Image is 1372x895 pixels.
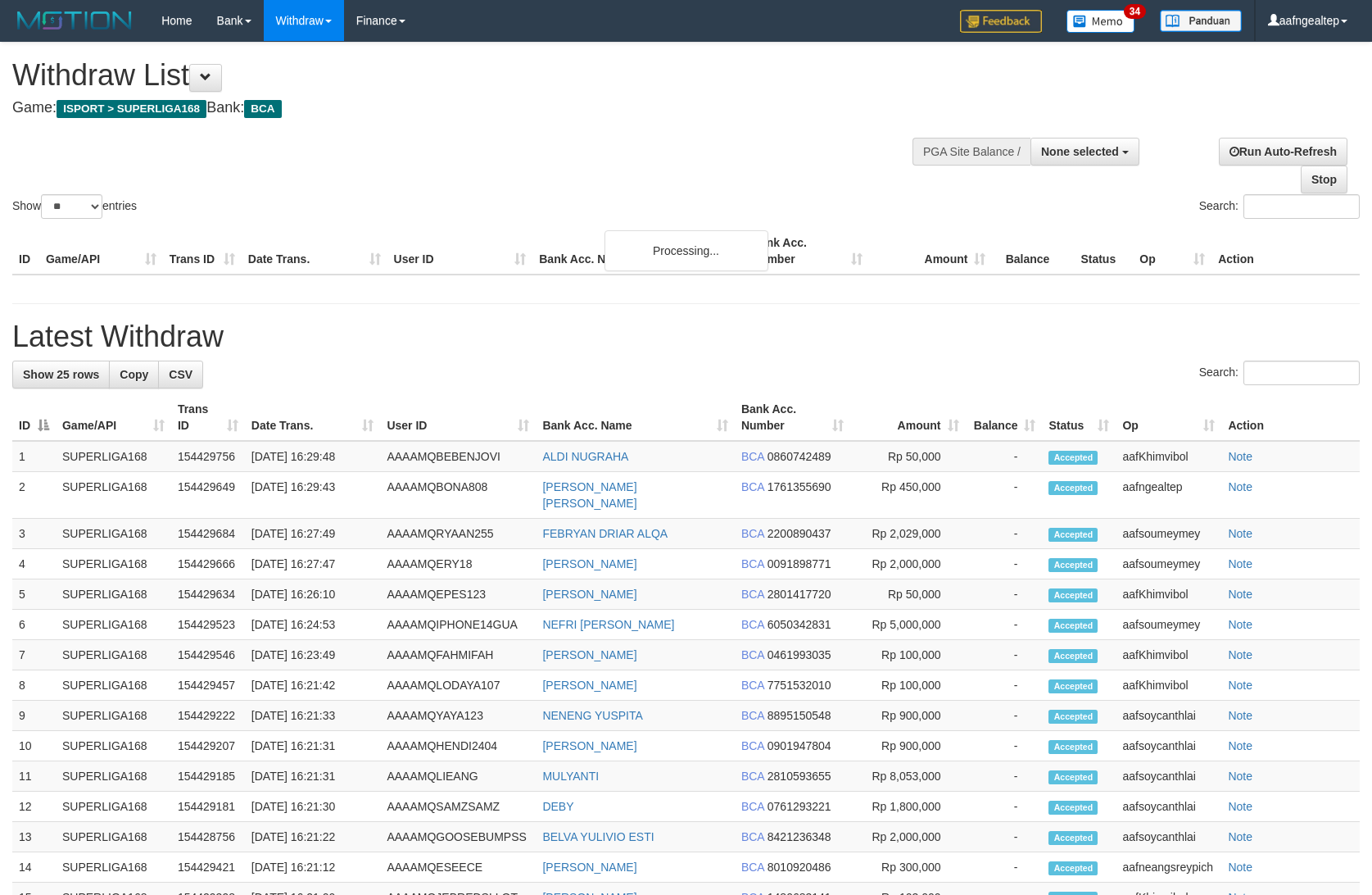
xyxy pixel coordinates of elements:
[542,739,636,752] a: [PERSON_NAME]
[380,701,536,731] td: AAAAMQYAYA123
[171,670,245,701] td: 154429457
[768,861,831,874] span: Copy 8010920486 to clipboard
[245,701,381,731] td: [DATE] 16:21:33
[741,830,764,843] span: BCA
[12,701,56,731] td: 9
[1116,472,1221,519] td: aafngealtep
[171,441,245,472] td: 154429756
[109,361,159,388] a: Copy
[380,761,536,792] td: AAAAMQLIEANG
[966,822,1043,852] td: -
[741,800,764,813] span: BCA
[380,549,536,579] td: AAAAMQERY18
[1228,618,1252,631] a: Note
[56,670,171,701] td: SUPERLIGA168
[768,527,831,540] span: Copy 2200890437 to clipboard
[768,480,831,493] span: Copy 1761355690 to clipboard
[245,441,381,472] td: [DATE] 16:29:48
[741,709,764,722] span: BCA
[768,830,831,843] span: Copy 8421236348 to clipboard
[960,10,1042,33] img: Feedback.jpg
[536,394,734,441] th: Bank Acc. Name: activate to sort column ascending
[850,670,966,701] td: Rp 100,000
[1228,527,1252,540] a: Note
[56,792,171,822] td: SUPERLIGA168
[966,701,1043,731] td: -
[12,610,56,640] td: 6
[12,761,56,792] td: 11
[12,441,56,472] td: 1
[1048,649,1098,663] span: Accepted
[542,861,636,874] a: [PERSON_NAME]
[1048,619,1098,633] span: Accepted
[1048,679,1098,693] span: Accepted
[1116,761,1221,792] td: aafsoycanthlai
[1074,228,1133,275] th: Status
[12,394,56,441] th: ID: activate to sort column descending
[1048,481,1098,495] span: Accepted
[56,822,171,852] td: SUPERLIGA168
[1030,138,1139,166] button: None selected
[850,640,966,670] td: Rp 100,000
[1228,770,1252,783] a: Note
[741,618,764,631] span: BCA
[850,610,966,640] td: Rp 5,000,000
[542,679,636,692] a: [PERSON_NAME]
[768,739,831,752] span: Copy 0901947804 to clipboard
[966,761,1043,792] td: -
[380,792,536,822] td: AAAAMQSAMZSAMZ
[56,394,171,441] th: Game/API: activate to sort column ascending
[380,852,536,883] td: AAAAMQESEECE
[1221,394,1360,441] th: Action
[171,579,245,610] td: 154429634
[741,480,764,493] span: BCA
[242,228,387,275] th: Date Trans.
[532,228,745,275] th: Bank Acc. Name
[741,557,764,570] span: BCA
[245,579,381,610] td: [DATE] 16:26:10
[171,640,245,670] td: 154429546
[741,450,764,463] span: BCA
[56,441,171,472] td: SUPERLIGA168
[850,549,966,579] td: Rp 2,000,000
[158,361,203,388] a: CSV
[768,557,831,570] span: Copy 0091898771 to clipboard
[1160,10,1242,32] img: panduan.png
[1133,228,1211,275] th: Op
[735,394,850,441] th: Bank Acc. Number: activate to sort column ascending
[380,579,536,610] td: AAAAMQEPES123
[966,852,1043,883] td: -
[1048,710,1098,724] span: Accepted
[56,731,171,761] td: SUPERLIGA168
[120,368,148,381] span: Copy
[850,852,966,883] td: Rp 300,000
[1116,852,1221,883] td: aafneangsreypich
[1048,801,1098,815] span: Accepted
[741,588,764,601] span: BCA
[171,792,245,822] td: 154429181
[380,731,536,761] td: AAAAMQHENDI2404
[1124,4,1146,19] span: 34
[244,100,281,118] span: BCA
[56,579,171,610] td: SUPERLIGA168
[12,670,56,701] td: 8
[12,579,56,610] td: 5
[869,228,993,275] th: Amount
[542,557,636,570] a: [PERSON_NAME]
[768,618,831,631] span: Copy 6050342831 to clipboard
[56,519,171,549] td: SUPERLIGA168
[245,792,381,822] td: [DATE] 16:21:30
[171,852,245,883] td: 154429421
[380,670,536,701] td: AAAAMQLODAYA107
[171,519,245,549] td: 154429684
[163,228,242,275] th: Trans ID
[966,792,1043,822] td: -
[850,579,966,610] td: Rp 50,000
[850,701,966,731] td: Rp 900,000
[12,731,56,761] td: 10
[1199,361,1360,385] label: Search:
[57,100,206,118] span: ISPORT > SUPERLIGA168
[245,761,381,792] td: [DATE] 16:21:31
[768,679,831,692] span: Copy 7751532010 to clipboard
[966,579,1043,610] td: -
